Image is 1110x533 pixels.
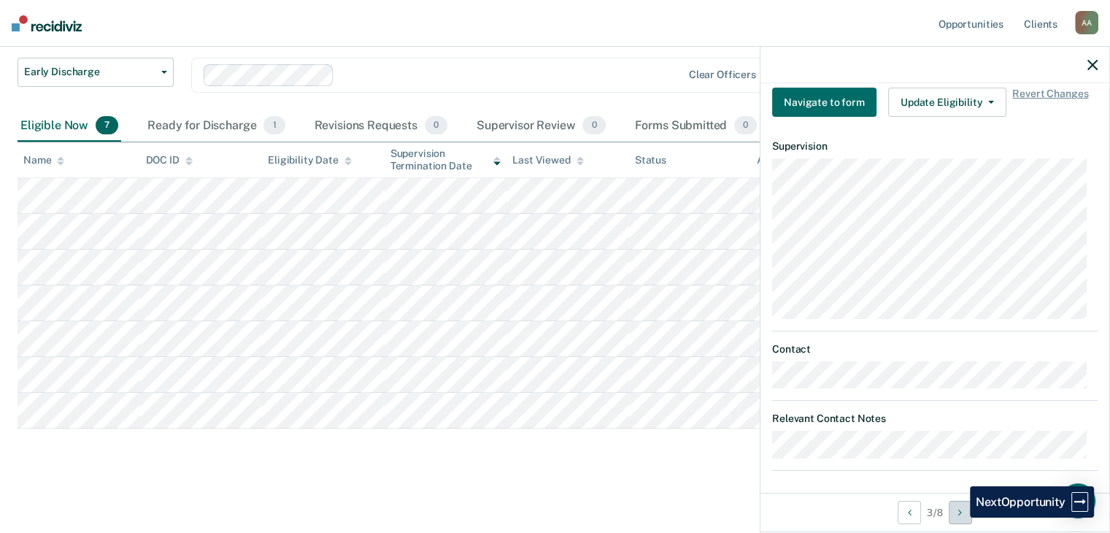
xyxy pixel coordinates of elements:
div: Clear officers [689,69,756,81]
div: Name [23,154,64,166]
div: Last Viewed [512,154,583,166]
span: 0 [425,116,447,135]
div: Assigned to [757,154,825,166]
span: Revert Changes [1012,88,1088,117]
dt: Relevant Contact Notes [772,413,1098,425]
div: Supervisor Review [474,110,609,142]
span: Early Discharge [24,66,155,78]
div: 3 / 8 [760,493,1109,532]
div: Revisions Requests [312,110,450,142]
dt: Supervision [772,140,1098,153]
span: 7 [96,116,118,135]
button: Update Eligibility [888,88,1006,117]
div: Supervision Termination Date [390,147,501,172]
div: Open Intercom Messenger [1060,483,1095,518]
button: Next Opportunity [949,501,972,524]
div: A A [1075,11,1098,34]
a: Navigate to form link [772,88,882,117]
div: Eligibility Date [268,154,352,166]
div: DOC ID [146,154,193,166]
div: Forms Submitted [632,110,760,142]
span: 1 [263,116,285,135]
span: 0 [582,116,605,135]
img: Recidiviz [12,15,82,31]
button: Previous Opportunity [898,501,921,524]
div: Eligible Now [18,110,121,142]
div: Status [635,154,666,166]
dt: Contact [772,343,1098,356]
button: Navigate to form [772,88,876,117]
div: Ready for Discharge [144,110,288,142]
span: 0 [734,116,757,135]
